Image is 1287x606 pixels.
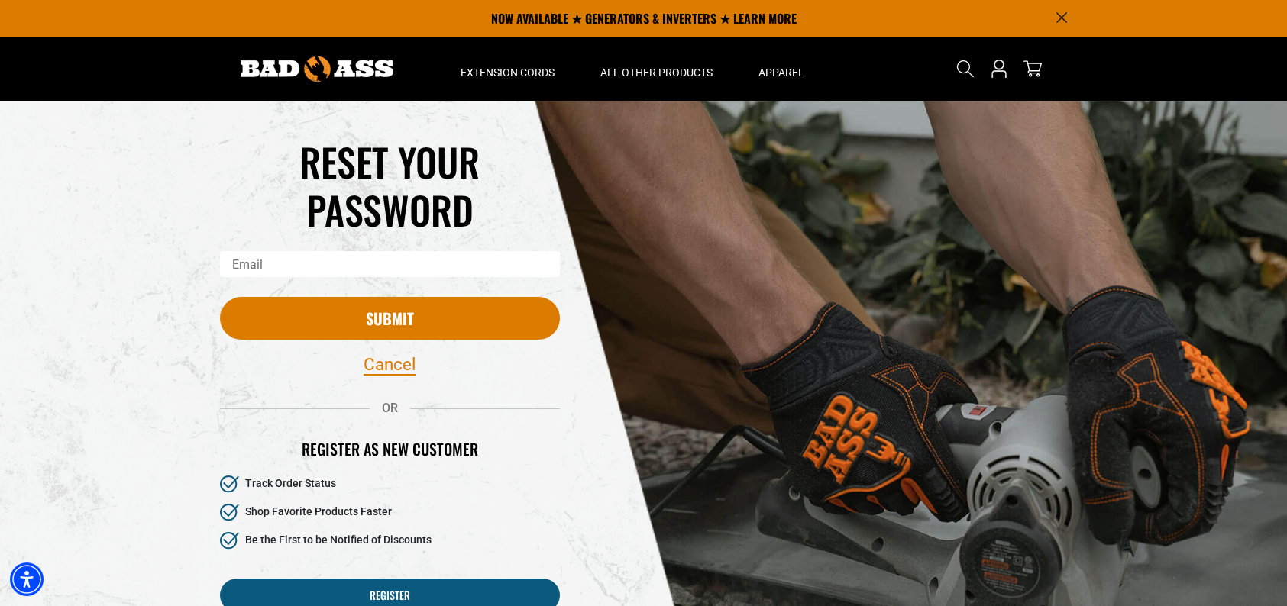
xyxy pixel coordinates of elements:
[758,66,804,79] span: Apparel
[220,532,560,550] li: Be the First to be Notified of Discounts
[461,66,555,79] span: Extension Cords
[577,37,736,101] summary: All Other Products
[220,137,560,233] h2: Reset your password
[600,66,713,79] span: All Other Products
[1020,60,1045,78] a: cart
[220,297,560,340] button: Submit
[438,37,577,101] summary: Extension Cords
[220,475,560,493] li: Track Order Status
[370,401,410,415] span: OR
[364,352,416,378] a: Cancel
[987,37,1011,101] a: Open this option
[953,56,978,81] summary: Search
[220,439,560,459] h2: Register as new customer
[10,562,44,596] div: Accessibility Menu
[241,56,393,82] img: Bad Ass Extension Cords
[220,504,560,521] li: Shop Favorite Products Faster
[736,37,827,101] summary: Apparel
